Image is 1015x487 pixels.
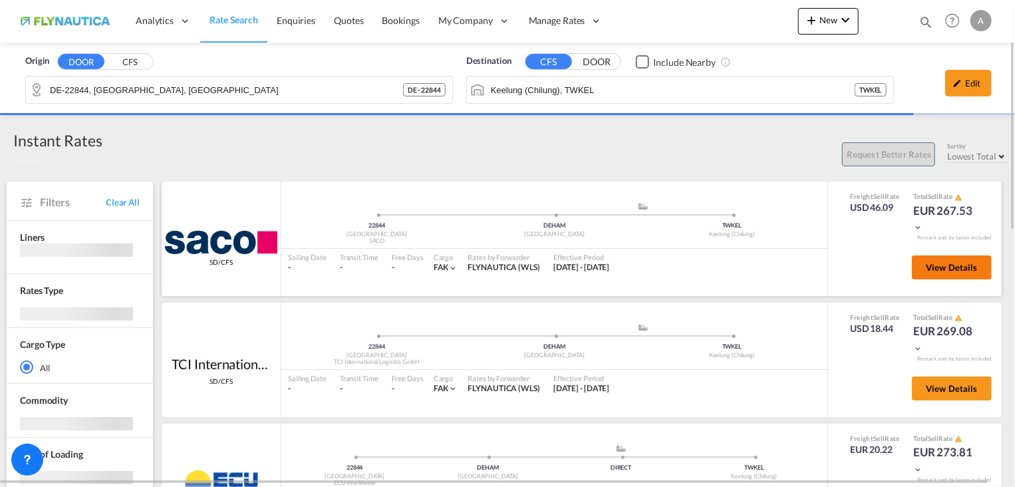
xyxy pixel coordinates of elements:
[873,313,885,321] span: Sell
[720,57,731,67] md-icon: Unchecked: Ignores neighbouring ports when fetching rates.Checked : Includes neighbouring ports w...
[803,12,819,28] md-icon: icon-plus 400-fg
[448,384,458,393] md-icon: icon-chevron-down
[553,383,610,395] div: 01 Jul 2025 - 30 Sep 2025
[850,443,900,456] div: EUR 20.22
[382,15,420,26] span: Bookings
[334,15,363,26] span: Quotes
[529,14,585,27] span: Manage Rates
[955,435,963,443] md-icon: icon-alert
[850,434,900,443] div: Freight Rate
[907,234,1002,242] div: Remark and Inclusion included
[20,395,68,406] span: Commodity
[288,351,466,360] div: [GEOGRAPHIC_DATA]
[58,54,104,69] button: DOOR
[340,373,378,383] div: Transit Time
[913,323,980,355] div: EUR 269.08
[40,195,106,210] span: Filters
[954,313,963,323] button: icon-alert
[466,55,511,68] span: Destination
[421,464,554,472] div: DEHAM
[919,15,933,29] md-icon: icon-magnify
[970,10,992,31] div: A
[574,55,621,70] button: DOOR
[25,55,49,68] span: Origin
[288,252,327,262] div: Sailing Date
[466,351,643,360] div: [GEOGRAPHIC_DATA]
[941,9,970,33] div: Help
[468,252,539,262] div: Rates by Forwarder
[919,15,933,35] div: icon-magnify
[636,55,716,69] md-checkbox: Checkbox No Ink
[643,343,821,351] div: TWKEL
[288,358,466,367] div: TCI International Logistics GmbH
[941,9,964,32] span: Help
[842,142,935,166] button: Request Better Rates
[288,230,466,239] div: [GEOGRAPHIC_DATA]
[434,262,449,272] span: FAK
[798,8,859,35] button: icon-plus 400-fgNewicon-chevron-down
[929,192,939,200] span: Sell
[913,434,980,444] div: Total Rate
[907,476,1002,484] div: Remark and Inclusion included
[210,257,232,267] span: SD/CFS
[929,313,939,321] span: Sell
[912,377,992,401] button: View Details
[913,344,923,353] md-icon: icon-chevron-down
[468,373,539,383] div: Rates by Forwarder
[434,383,449,393] span: FAK
[50,80,403,100] input: Search by Door
[392,373,424,383] div: Free Days
[913,313,980,323] div: Total Rate
[26,77,452,103] md-input-container: DE-22844, Norderstedt, Schleswig-Holstein
[468,383,539,393] span: FLYNAUTICA (WLS)
[954,434,963,444] button: icon-alert
[954,192,963,202] button: icon-alert
[468,262,539,273] div: FLYNAUTICA (WLS)
[20,284,63,297] div: Rates Type
[850,192,900,201] div: Freight Rate
[837,12,853,28] md-icon: icon-chevron-down
[466,230,643,239] div: [GEOGRAPHIC_DATA]
[913,192,980,202] div: Total Rate
[553,262,610,272] span: [DATE] - [DATE]
[873,192,885,200] span: Sell
[947,148,1008,162] md-select: Select: Lowest Total
[421,472,554,481] div: [GEOGRAPHIC_DATA]
[850,313,900,322] div: Freight Rate
[553,252,610,262] div: Effective Period
[553,373,610,383] div: Effective Period
[288,383,327,395] div: -
[467,77,893,103] md-input-container: Keelung (Chilung), TWKEL
[635,324,651,331] md-icon: assets/icons/custom/ship-fill.svg
[288,262,327,273] div: -
[392,252,424,262] div: Free Days
[855,83,887,96] div: TWKEL
[912,255,992,279] button: View Details
[438,14,493,27] span: My Company
[688,464,821,472] div: TWKEL
[288,237,466,245] div: SACO
[368,222,385,229] span: 22844
[434,373,458,383] div: Cargo
[288,373,327,383] div: Sailing Date
[408,85,441,94] span: DE - 22844
[347,464,363,471] span: 22844
[172,355,271,373] div: TCI International Logistics GmbH
[643,351,821,360] div: Keelung (Chilung)
[555,464,688,472] div: DIRECT
[953,79,962,88] md-icon: icon-pencil
[468,383,539,395] div: FLYNAUTICA (WLS)
[434,252,458,262] div: Cargo
[392,383,394,395] div: -
[210,377,232,386] span: SD/CFS
[635,203,651,210] md-icon: assets/icons/custom/ship-fill.svg
[926,383,978,394] span: View Details
[340,252,378,262] div: Transit Time
[553,262,610,273] div: 01 Sep 2025 - 30 Sep 2025
[955,194,963,202] md-icon: icon-alert
[368,343,385,350] span: 22844
[20,6,110,36] img: 9ba71a70730211f0938d81abc5cb9893.png
[913,444,980,476] div: EUR 273.81
[288,472,421,481] div: [GEOGRAPHIC_DATA]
